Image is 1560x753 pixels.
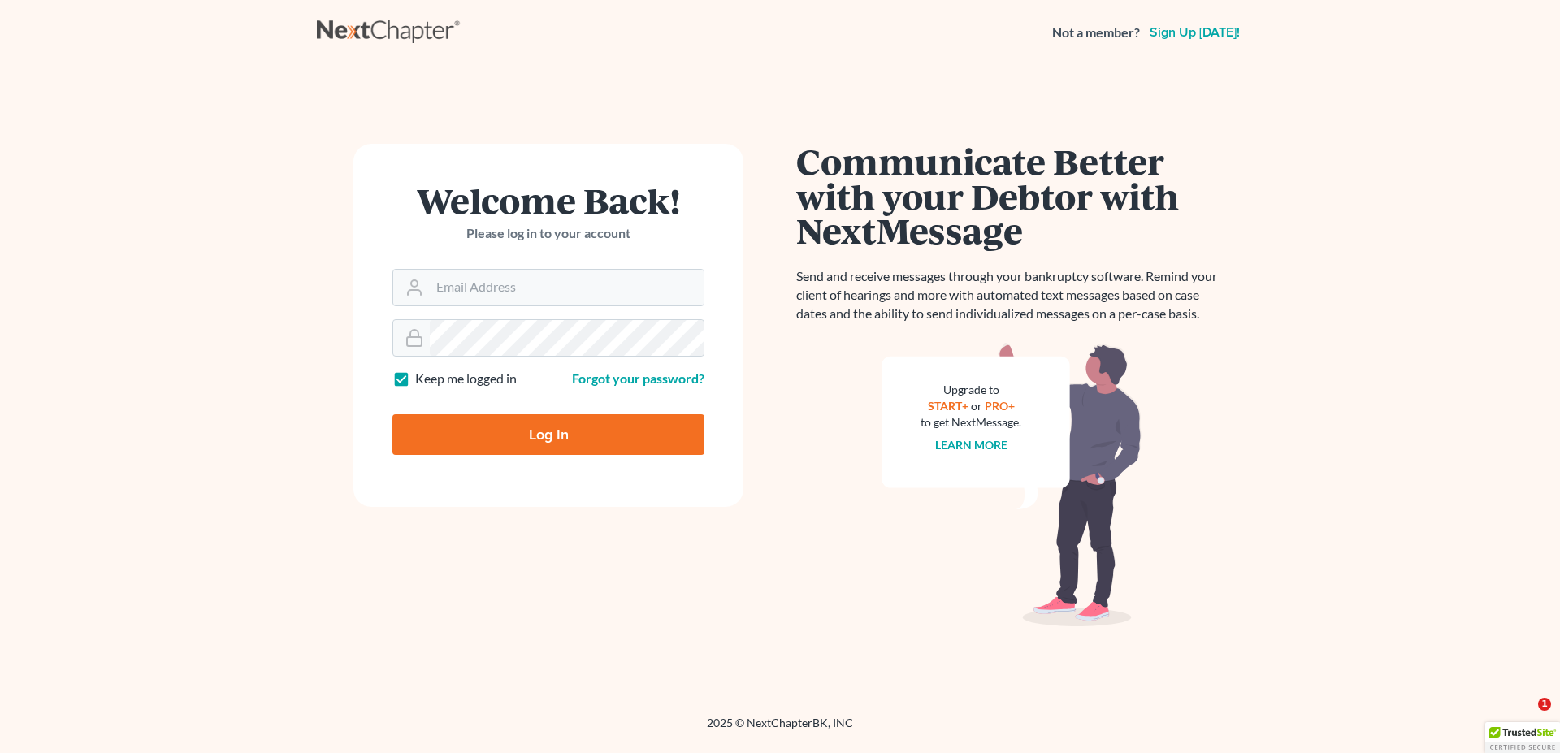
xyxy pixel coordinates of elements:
[415,370,517,388] label: Keep me logged in
[796,267,1227,323] p: Send and receive messages through your bankruptcy software. Remind your client of hearings and mo...
[971,399,982,413] span: or
[1538,698,1551,711] span: 1
[392,183,704,218] h1: Welcome Back!
[392,414,704,455] input: Log In
[1146,26,1243,39] a: Sign up [DATE]!
[928,399,968,413] a: START+
[882,343,1142,627] img: nextmessage_bg-59042aed3d76b12b5cd301f8e5b87938c9018125f34e5fa2b7a6b67550977c72.svg
[921,382,1021,398] div: Upgrade to
[921,414,1021,431] div: to get NextMessage.
[1052,24,1140,42] strong: Not a member?
[796,144,1227,248] h1: Communicate Better with your Debtor with NextMessage
[985,399,1015,413] a: PRO+
[935,438,1007,452] a: Learn more
[1485,722,1560,753] div: TrustedSite Certified
[1505,698,1544,737] iframe: Intercom live chat
[572,370,704,386] a: Forgot your password?
[317,715,1243,744] div: 2025 © NextChapterBK, INC
[392,224,704,243] p: Please log in to your account
[430,270,704,305] input: Email Address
